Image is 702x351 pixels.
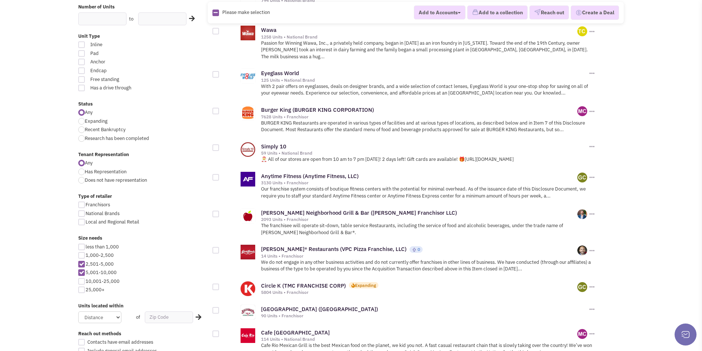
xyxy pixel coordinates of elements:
[261,34,577,40] div: 1258 Units • National Brand
[78,330,208,337] label: Reach out methods
[355,282,376,288] div: Expanding
[85,135,149,141] span: Research has been completed
[261,282,346,289] a: Circle K (TMC FRANCHISE CORP)
[577,245,587,255] img: m99jmO3YykSgo2UcLdzWGA.png
[261,259,596,273] p: We do not engage in any other business activities and do not currently offer franchises in other ...
[261,209,457,216] a: [PERSON_NAME] Neighborhood Grill & Bar ([PERSON_NAME] Franchisor LLC)
[577,209,587,219] img: z492LuqVuE6bHU0IV6Ymmg.png
[86,287,105,293] span: 25,000+
[85,177,147,183] span: Does not have representation
[412,247,416,252] img: locallyfamous-upvote.png
[261,156,596,163] p: 🎅 All of our stores are open from 10 am to 7 pm [DATE]! 2 days left! Gift cards are available! 🎁[...
[577,282,587,292] img: Di2Ia_H7gEOTaULrUTbm2g.png
[261,306,378,313] a: [GEOGRAPHIC_DATA] ([GEOGRAPHIC_DATA])
[129,16,133,23] label: to
[86,50,167,57] span: Pad
[78,235,208,242] label: Size needs
[577,329,587,339] img: dWiksK7yNUa5xdpHmDm7UA.png
[467,6,528,20] button: Add to a collection
[261,40,596,60] p: Passion for Winning Wawa, Inc., a privately held company, began in [DATE] as an iron foundry in [...
[222,9,270,15] span: Please make selection
[87,339,153,345] span: Contacts have email addresses
[261,106,374,113] a: Burger King (BURGER KING CORPORATION)
[261,114,577,120] div: 7628 Units • Franchisor
[86,269,117,276] span: 5,001-10,000
[261,26,276,33] a: Wawa
[261,217,577,222] div: 2093 Units • Franchisor
[575,9,582,17] img: Deal-Dollar.png
[472,9,479,16] img: icon-collection-lavender.png
[86,85,167,92] span: Has a drive through
[414,5,465,19] button: Add to Accounts
[577,173,587,182] img: Di2Ia_H7gEOTaULrUTbm2g.png
[261,313,587,319] div: 90 Units • Franchisor
[86,59,167,66] span: Anchor
[78,4,208,11] label: Number of Units
[78,101,208,108] label: Status
[85,109,93,115] span: Any
[261,329,330,336] a: Cafe [GEOGRAPHIC_DATA]
[86,67,167,74] span: Endcap
[261,120,596,133] p: BURGER KING Restaurants are operated in various types of facilities and at various types of locat...
[78,33,208,40] label: Unit Type
[86,278,120,284] span: 10,001-25,000
[261,70,299,77] a: Eyeglass World
[261,186,596,199] p: Our franchise system consists of boutique fitness centers with the potential for minimal overhead...
[261,77,587,83] div: 125 Units • National Brand
[261,336,577,342] div: 114 Units • National Brand
[261,289,577,295] div: 5804 Units • Franchisor
[534,9,541,16] img: VectorPaper_Plane.png
[86,210,120,217] span: National Brands
[418,247,420,252] span: 0
[85,169,127,175] span: Has Representation
[571,5,619,20] button: Create a Deal
[78,151,208,158] label: Tenant Representation
[261,245,407,252] a: [PERSON_NAME]® Restaurants (VPC Pizza Franchise, LLC)
[86,219,139,225] span: Local and Regional Retail
[577,26,587,36] img: kgUAx9vE1kyzAB_QGpe4pg.png
[261,253,577,259] div: 14 Units • Franchisor
[86,41,167,48] span: Inline
[86,252,114,258] span: 1,000-2,500
[212,10,219,16] img: Rectangle.png
[184,14,196,23] div: Search Nearby
[261,222,596,236] p: The franchisee will operate sit-down, table service Restaurants, including the service of food an...
[529,6,569,20] button: Reach out
[86,202,110,208] span: Franchisors
[78,303,208,310] label: Units located within
[261,83,596,97] p: With 2 pair offers on eyeglasses, deals on designer brands, and a wide selection of contact lense...
[261,143,286,150] a: Simply 10
[85,126,125,133] span: Recent Bankruptcy
[261,150,587,156] div: 59 Units • National Brand
[145,311,193,323] input: Zip Code
[86,76,167,83] span: Free standing
[136,314,140,320] span: of
[86,261,114,267] span: 2,501-5,000
[85,118,107,124] span: Expanding
[78,193,208,200] label: Type of retailer
[577,106,587,116] img: dWiksK7yNUa5xdpHmDm7UA.png
[85,160,93,166] span: Any
[261,173,359,180] a: Anytime Fitness (Anytime Fitness, LLC)
[191,313,203,322] div: Search Nearby
[86,244,119,250] span: less than 1,000
[261,180,577,186] div: 3130 Units • Franchisor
